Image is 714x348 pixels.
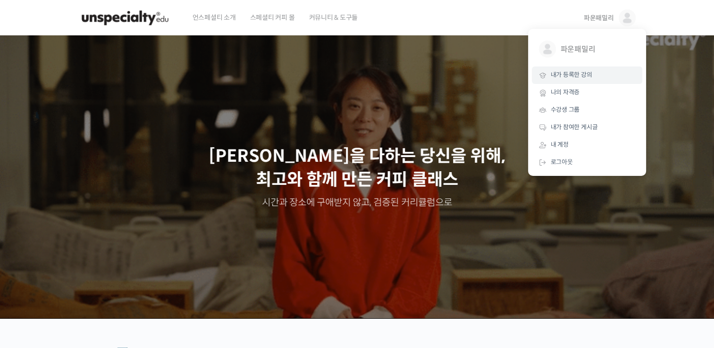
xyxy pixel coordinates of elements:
span: 설정 [146,284,157,291]
a: 내 계정 [532,136,642,154]
span: 내가 등록한 강의 [551,71,592,79]
span: 파운패밀리 [584,14,614,22]
a: 로그아웃 [532,154,642,171]
span: 대화 [86,284,98,292]
a: 내가 등록한 강의 [532,66,642,84]
a: 설정 [122,270,181,293]
a: 파운패밀리 [532,33,642,66]
a: 홈 [3,270,62,293]
span: 파운패밀리 [561,41,630,58]
span: 수강생 그룹 [551,106,580,114]
p: 시간과 장소에 구애받지 않고, 검증된 커리큘럼으로 [9,196,705,209]
a: 대화 [62,270,122,293]
a: 수강생 그룹 [532,101,642,119]
p: [PERSON_NAME]을 다하는 당신을 위해, 최고와 함께 만든 커피 클래스 [9,144,705,192]
span: 내 계정 [551,141,569,149]
span: 홈 [30,284,35,291]
span: 나의 자격증 [551,88,580,96]
span: 내가 참여한 게시글 [551,123,598,131]
span: 로그아웃 [551,158,573,166]
a: 내가 참여한 게시글 [532,119,642,136]
a: 나의 자격증 [532,84,642,101]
